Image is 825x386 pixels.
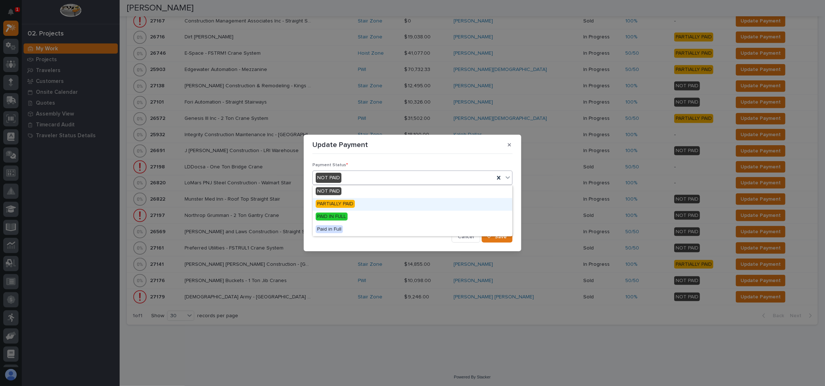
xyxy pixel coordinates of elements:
[312,140,368,149] p: Update Payment
[316,173,341,183] div: NOT PAID
[458,234,474,240] span: Cancel
[316,187,341,195] span: NOT PAID
[313,223,512,236] div: Paid in Full
[452,231,480,243] button: Cancel
[316,225,343,233] span: Paid in Full
[482,231,513,243] button: Save
[316,200,355,208] span: PARTIALLY PAID
[313,185,512,198] div: NOT PAID
[313,211,512,223] div: PAID IN FULL
[316,213,348,221] span: PAID IN FULL
[312,163,348,167] span: Payment Status
[313,198,512,211] div: PARTIALLY PAID
[495,234,507,240] span: Save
